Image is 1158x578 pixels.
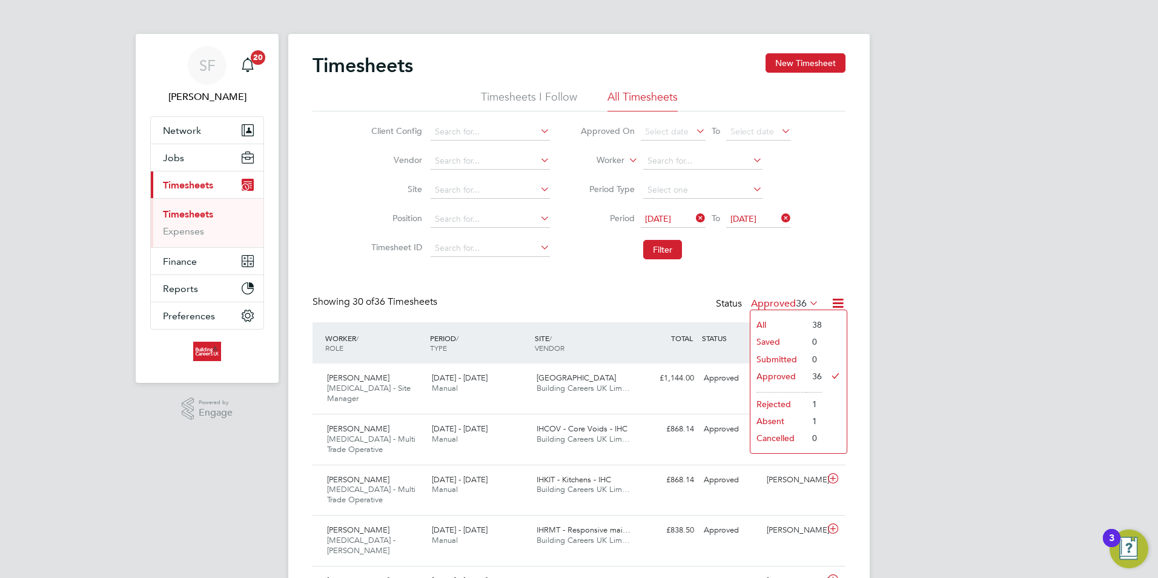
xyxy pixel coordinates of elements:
button: Preferences [151,302,263,329]
h2: Timesheets [313,53,413,78]
div: Approved [699,470,762,490]
span: Select date [645,126,689,137]
div: Timesheets [151,198,263,247]
a: Powered byEngage [182,397,233,420]
a: Go to home page [150,342,264,361]
span: IHCOV - Core Voids - IHC [537,424,627,434]
label: Client Config [368,125,422,136]
li: Cancelled [750,430,806,447]
label: Position [368,213,422,224]
span: Timesheets [163,179,213,191]
span: [MEDICAL_DATA] - Multi Trade Operative [327,484,415,505]
span: To [708,123,724,139]
li: 1 [806,396,822,413]
span: [DATE] - [DATE] [432,525,488,535]
span: Powered by [199,397,233,408]
span: TYPE [430,343,447,353]
button: Finance [151,248,263,274]
a: SF[PERSON_NAME] [150,46,264,104]
span: / [356,333,359,343]
button: Reports [151,275,263,302]
span: Manual [432,484,458,494]
span: [DATE] [645,213,671,224]
label: Period [580,213,635,224]
span: 36 [796,297,807,310]
label: Period Type [580,184,635,194]
img: buildingcareersuk-logo-retina.png [193,342,220,361]
li: Saved [750,333,806,350]
button: Network [151,117,263,144]
span: SF [199,58,216,73]
div: 3 [1109,538,1114,554]
div: PERIOD [427,327,532,359]
span: Building Careers UK Lim… [537,484,630,494]
span: 36 Timesheets [352,296,437,308]
div: Approved [699,520,762,540]
div: £868.14 [636,470,699,490]
div: STATUS [699,327,762,349]
input: Search for... [431,153,550,170]
div: Status [716,296,821,313]
div: Approved [699,419,762,439]
span: Manual [432,434,458,444]
span: [PERSON_NAME] [327,424,389,434]
span: [DATE] - [DATE] [432,474,488,485]
input: Select one [643,182,763,199]
label: Timesheet ID [368,242,422,253]
div: SITE [532,327,637,359]
div: Approved [699,368,762,388]
li: All [750,316,806,333]
span: IHKIT - Kitchens - IHC [537,474,611,485]
li: Timesheets I Follow [481,90,577,111]
li: 0 [806,430,822,447]
input: Search for... [431,240,550,257]
a: Timesheets [163,208,213,220]
label: Approved [751,297,819,310]
span: [PERSON_NAME] [327,373,389,383]
input: Search for... [431,182,550,199]
li: Absent [750,413,806,430]
span: To [708,210,724,226]
li: 0 [806,333,822,350]
span: Sophie Forshaw [150,90,264,104]
button: Timesheets [151,171,263,198]
label: Site [368,184,422,194]
button: Jobs [151,144,263,171]
div: £1,144.00 [636,368,699,388]
span: Engage [199,408,233,418]
span: TOTAL [671,333,693,343]
a: 20 [236,46,260,85]
label: Approved On [580,125,635,136]
span: [PERSON_NAME] [327,474,389,485]
div: [PERSON_NAME] [762,470,825,490]
span: Reports [163,283,198,294]
span: / [549,333,552,343]
label: Vendor [368,154,422,165]
span: Building Careers UK Lim… [537,434,630,444]
span: Preferences [163,310,215,322]
a: Expenses [163,225,204,237]
button: New Timesheet [766,53,845,73]
span: Building Careers UK Lim… [537,535,630,545]
nav: Main navigation [136,34,279,383]
li: Approved [750,368,806,385]
span: / [456,333,458,343]
div: £838.50 [636,520,699,540]
span: [DATE] [730,213,756,224]
li: 0 [806,351,822,368]
span: Building Careers UK Lim… [537,383,630,393]
span: 30 of [352,296,374,308]
span: [MEDICAL_DATA] - [PERSON_NAME] [327,535,395,556]
span: IHRMT - Responsive mai… [537,525,630,535]
li: 1 [806,413,822,430]
input: Search for... [431,124,550,141]
button: Filter [643,240,682,259]
button: Open Resource Center, 3 new notifications [1110,530,1148,568]
div: Showing [313,296,440,308]
span: [PERSON_NAME] [327,525,389,535]
span: Finance [163,256,197,267]
div: WORKER [322,327,427,359]
li: 38 [806,316,822,333]
input: Search for... [643,153,763,170]
li: Submitted [750,351,806,368]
